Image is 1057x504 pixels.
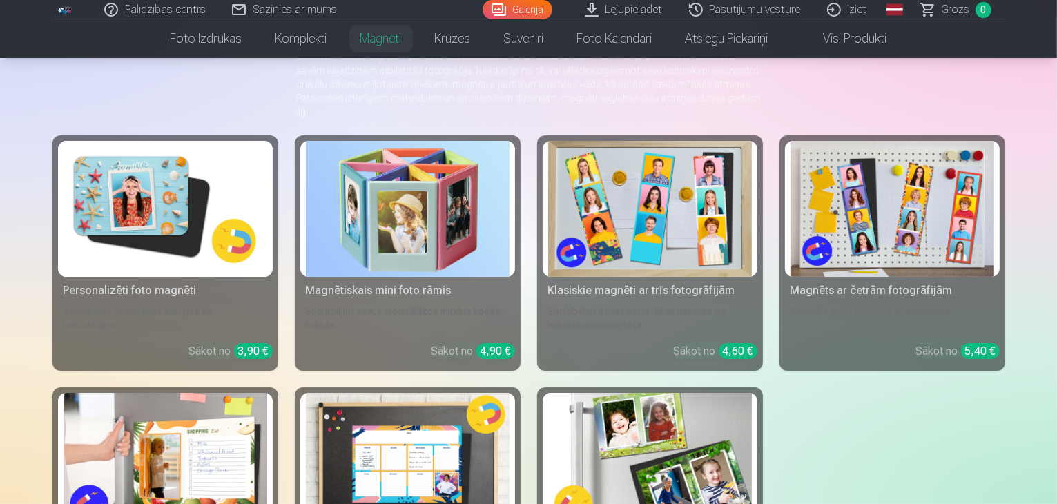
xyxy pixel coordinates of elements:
div: Saglabājiet savas skaistākās atmiņas uz ledusskapja magnēta [543,304,757,332]
div: Saglabājiet savus iecienītākos mirkļus košās krāsās [300,304,515,332]
a: Komplekti [259,19,344,58]
img: /fa1 [58,6,73,14]
span: Grozs [942,1,970,18]
img: Magnētiskais mini foto rāmis [306,141,510,277]
img: Magnēts ar četrām fotogrāfijām [791,141,994,277]
span: 0 [976,2,991,18]
div: Magnētiskais mini foto rāmis [300,282,515,299]
a: Suvenīri [487,19,561,58]
a: Foto kalendāri [561,19,669,58]
div: 5,40 € [961,343,1000,359]
a: Krūzes [418,19,487,58]
a: Visi produkti [785,19,904,58]
a: Magnēts ar četrām fotogrāfijāmMagnēts ar četrām fotogrāfijāmVertikāls vinila magnēts ar fotogrāfi... [779,135,1005,371]
div: Sākot no [674,343,757,360]
a: Magnētiskais mini foto rāmisMagnētiskais mini foto rāmisSaglabājiet savus iecienītākos mirkļus ko... [295,135,521,371]
img: Personalizēti foto magnēti [64,141,267,277]
a: Atslēgu piekariņi [669,19,785,58]
div: 3,90 € [234,343,273,359]
div: Sākot no [431,343,515,360]
a: Magnēti [344,19,418,58]
a: Personalizēti foto magnētiPersonalizēti foto magnētiSaglabājiet skaistākās atmiņas uz ledusskapja... [52,135,278,371]
p: Foto magnēti ir ideāls veids, kā vienmēr turēt savas iecienītākās fotogrāfijas redzamā vietā. Aug... [297,36,761,119]
div: Magnēts ar četrām fotogrāfijām [785,282,1000,299]
div: Saglabājiet skaistākās atmiņas uz ledusskapja [58,304,273,332]
div: Vertikāls vinila magnēts ar fotogrāfiju [785,304,1000,332]
div: Sākot no [916,343,1000,360]
div: Sākot no [189,343,273,360]
div: Klasiskie magnēti ar trīs fotogrāfijām [543,282,757,299]
img: Klasiskie magnēti ar trīs fotogrāfijām [548,141,752,277]
div: 4,90 € [476,343,515,359]
div: Personalizēti foto magnēti [58,282,273,299]
a: Foto izdrukas [154,19,259,58]
a: Klasiskie magnēti ar trīs fotogrāfijāmKlasiskie magnēti ar trīs fotogrāfijāmSaglabājiet savas ska... [537,135,763,371]
div: 4,60 € [719,343,757,359]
